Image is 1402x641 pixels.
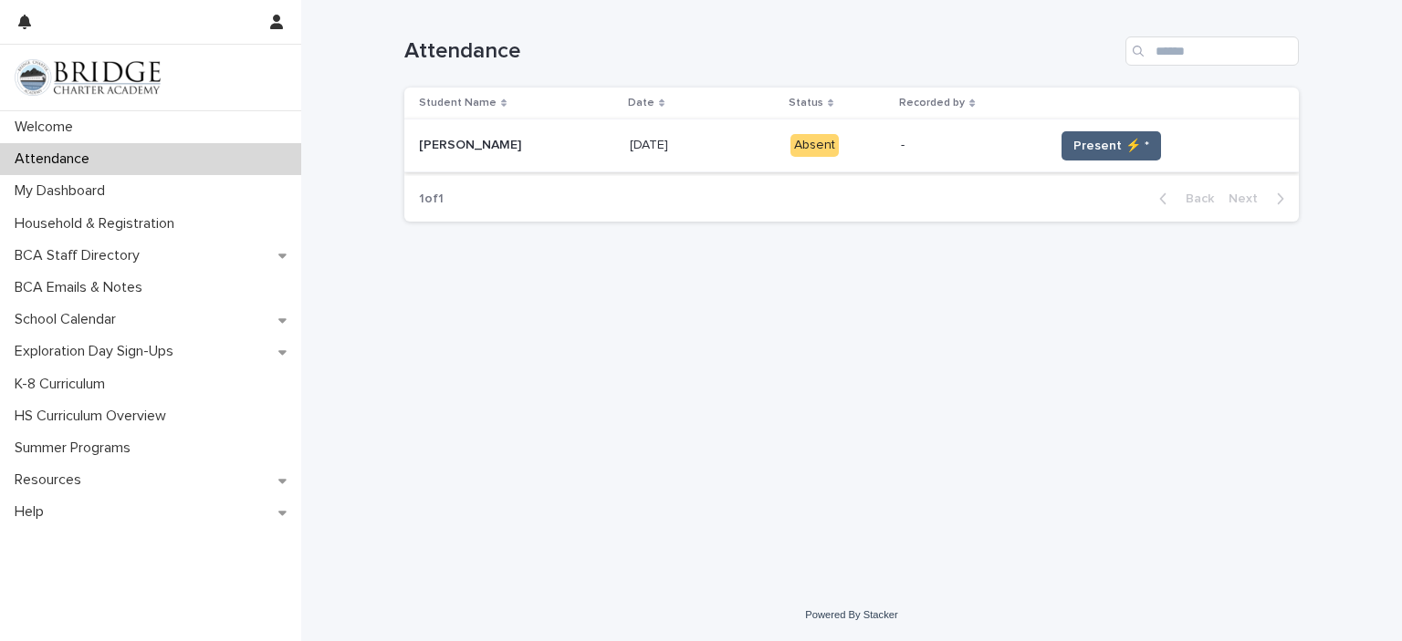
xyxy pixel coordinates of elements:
[7,311,131,328] p: School Calendar
[7,439,145,457] p: Summer Programs
[628,93,654,113] p: Date
[901,138,1040,153] p: -
[7,182,120,200] p: My Dashboard
[7,279,157,296] p: BCA Emails & Notes
[7,215,189,233] p: Household & Registration
[7,503,58,521] p: Help
[7,471,96,489] p: Resources
[1175,192,1214,205] span: Back
[789,93,823,113] p: Status
[7,119,88,136] p: Welcome
[1073,137,1149,155] span: Present ⚡ *
[805,609,897,620] a: Powered By Stacker
[1145,191,1221,207] button: Back
[404,38,1118,65] h1: Attendance
[7,408,181,425] p: HS Curriculum Overview
[7,343,188,360] p: Exploration Day Sign-Ups
[404,177,458,222] p: 1 of 1
[1125,36,1299,66] input: Search
[1221,191,1299,207] button: Next
[899,93,965,113] p: Recorded by
[15,59,161,96] img: V1C1m3IdTEidaUdm9Hs0
[7,376,120,393] p: K-8 Curriculum
[1062,131,1161,160] button: Present ⚡ *
[1229,192,1269,205] span: Next
[419,134,525,153] p: [PERSON_NAME]
[419,93,497,113] p: Student Name
[404,119,1299,172] tr: [PERSON_NAME][PERSON_NAME] [DATE][DATE] Absent-Present ⚡ *
[790,134,839,157] div: Absent
[7,247,154,264] p: BCA Staff Directory
[7,150,104,168] p: Attendance
[630,134,672,153] p: [DATE]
